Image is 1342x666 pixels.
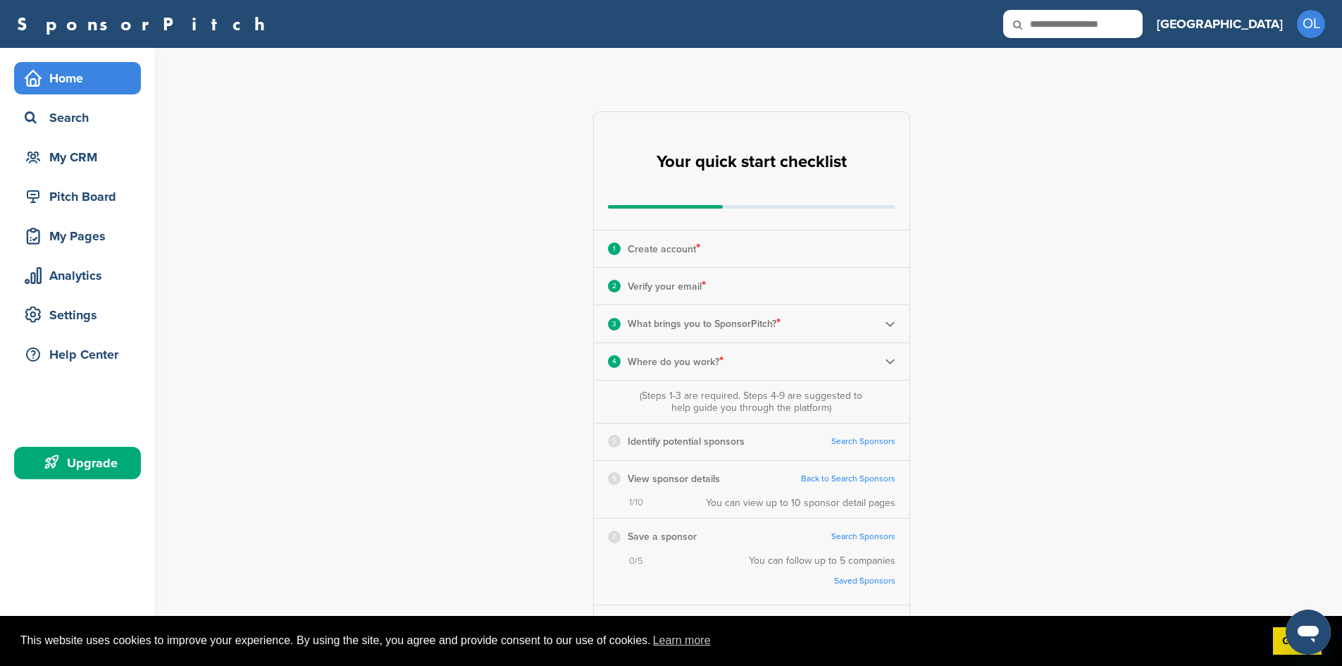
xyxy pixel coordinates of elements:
[21,302,141,328] div: Settings
[21,450,141,476] div: Upgrade
[14,259,141,292] a: Analytics
[1297,10,1325,38] span: OL
[14,62,141,94] a: Home
[629,555,643,567] span: 0/5
[14,141,141,173] a: My CRM
[21,66,141,91] div: Home
[14,338,141,371] a: Help Center
[628,240,700,258] p: Create account
[14,180,141,213] a: Pitch Board
[628,470,720,488] p: View sponsor details
[1157,14,1283,34] h3: [GEOGRAPHIC_DATA]
[628,615,698,632] p: Unlock contacts
[21,184,141,209] div: Pitch Board
[20,630,1262,651] span: This website uses cookies to improve your experience. By using the site, you agree and provide co...
[1273,627,1322,655] a: dismiss cookie message
[801,474,895,484] a: Back to Search Sponsors
[831,436,895,447] a: Search Sponsors
[628,277,706,295] p: Verify your email
[706,497,895,509] div: You can view up to 10 sponsor detail pages
[608,242,621,255] div: 1
[1286,610,1331,655] iframe: Button to launch messaging window
[14,101,141,134] a: Search
[608,472,621,485] div: 6
[21,144,141,170] div: My CRM
[14,220,141,252] a: My Pages
[21,223,141,249] div: My Pages
[608,355,621,368] div: 4
[608,280,621,292] div: 2
[749,555,895,596] div: You can follow up to 5 companies
[608,435,621,448] div: 5
[14,447,141,479] a: Upgrade
[21,342,141,367] div: Help Center
[21,263,141,288] div: Analytics
[763,576,895,586] a: Saved Sponsors
[629,497,643,509] span: 1/10
[657,147,847,178] h2: Your quick start checklist
[651,630,713,651] a: learn more about cookies
[14,299,141,331] a: Settings
[608,531,621,543] div: 7
[628,352,723,371] p: Where do you work?
[628,433,745,450] p: Identify potential sponsors
[608,318,621,331] div: 3
[17,15,274,33] a: SponsorPitch
[885,319,895,329] img: Checklist arrow 2
[831,531,895,542] a: Search Sponsors
[628,314,781,333] p: What brings you to SponsorPitch?
[636,390,866,414] div: (Steps 1-3 are required. Steps 4-9 are suggested to help guide you through the platform)
[628,528,697,545] p: Save a sponsor
[1157,8,1283,39] a: [GEOGRAPHIC_DATA]
[885,356,895,366] img: Checklist arrow 2
[21,105,141,130] div: Search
